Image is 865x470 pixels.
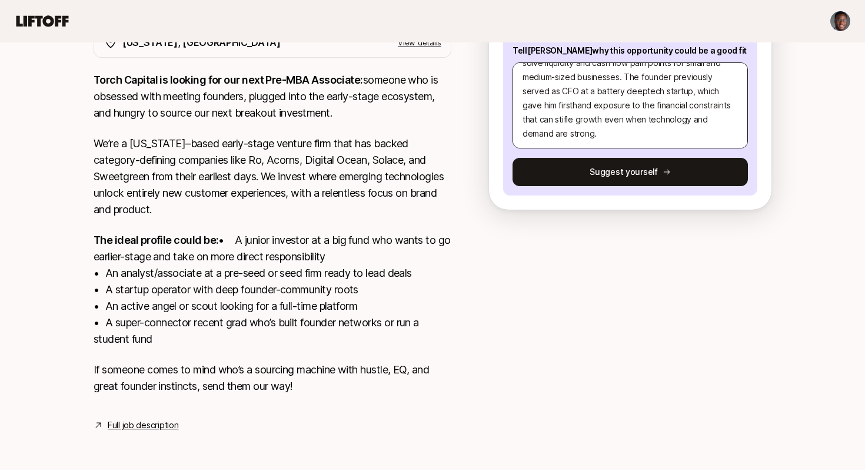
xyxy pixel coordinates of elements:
img: Quintarius Bell [830,11,850,31]
p: someone who is obsessed with meeting founders, plugged into the early-stage ecosystem, and hungry... [94,72,451,121]
a: Full job description [108,418,178,432]
strong: Torch Capital is looking for our next Pre-MBA Associate: [94,74,363,86]
textarea: Thesis: I am most excited about backing founders who have a story and a deep connection to the cu... [513,62,748,148]
button: Quintarius Bell [830,11,851,32]
p: If someone comes to mind who’s a sourcing machine with hustle, EQ, and great founder instincts, s... [94,362,451,395]
p: View details [398,37,441,48]
p: [US_STATE], [GEOGRAPHIC_DATA] [122,35,281,50]
p: We’re a [US_STATE]–based early-stage venture firm that has backed category-defining companies lik... [94,135,451,218]
p: • A junior investor at a big fund who wants to go earlier-stage and take on more direct responsib... [94,232,451,347]
strong: The ideal profile could be: [94,234,218,246]
p: Tell [PERSON_NAME] why this opportunity could be a good fit [513,44,748,58]
button: Suggest yourself [513,158,748,186]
